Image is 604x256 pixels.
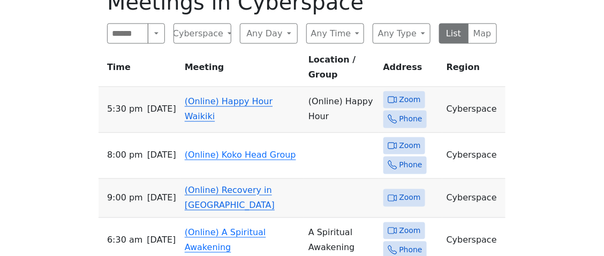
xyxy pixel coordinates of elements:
[399,113,422,126] span: Phone
[442,179,505,218] td: Cyberspace
[399,94,421,107] span: Zoom
[107,191,143,206] span: 9:00 PM
[107,148,143,163] span: 8:00 PM
[180,52,304,87] th: Meeting
[240,24,298,44] button: Any Day
[185,228,266,253] a: (Online) A Spiritual Awakening
[439,24,469,44] button: List
[107,233,142,248] span: 6:30 AM
[379,52,442,87] th: Address
[442,52,505,87] th: Region
[185,97,273,122] a: (Online) Happy Hour Waikiki
[306,24,364,44] button: Any Time
[468,24,497,44] button: Map
[107,102,143,117] span: 5:30 PM
[185,185,275,211] a: (Online) Recovery in [GEOGRAPHIC_DATA]
[304,52,379,87] th: Location / Group
[107,24,148,44] input: Search
[173,24,231,44] button: Cyberspace
[442,87,505,133] td: Cyberspace
[399,191,421,205] span: Zoom
[442,133,505,179] td: Cyberspace
[373,24,431,44] button: Any Type
[399,139,421,153] span: Zoom
[99,52,180,87] th: Time
[147,102,176,117] span: [DATE]
[147,148,176,163] span: [DATE]
[147,233,176,248] span: [DATE]
[399,159,422,172] span: Phone
[147,191,176,206] span: [DATE]
[399,224,421,238] span: Zoom
[148,24,165,44] button: Search
[304,87,379,133] td: (Online) Happy Hour
[185,150,296,160] a: (Online) Koko Head Group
